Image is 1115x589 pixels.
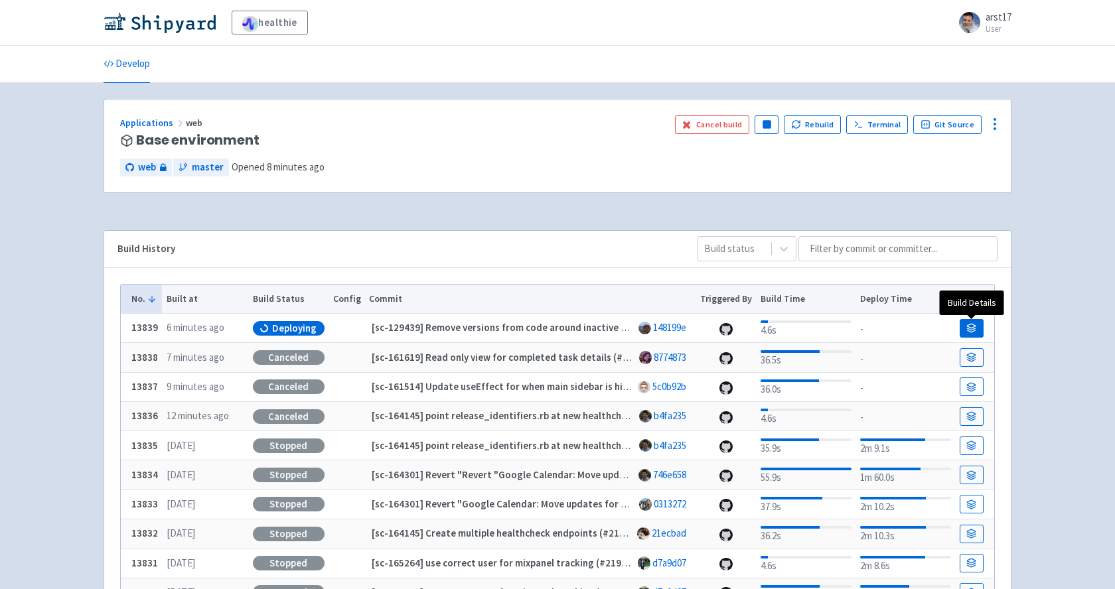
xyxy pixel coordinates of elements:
[131,292,158,306] button: No.
[253,556,325,570] div: Stopped
[131,380,158,393] b: 13837
[652,380,686,393] a: 5c0b92b
[653,321,686,334] a: 148199e
[654,351,686,363] a: 8774873
[232,11,308,34] a: healthie
[761,348,852,368] div: 36.5s
[167,380,224,393] time: 9 minutes ago
[696,285,757,314] th: Triggered By
[372,351,652,363] strong: [sc-161619] Read only view for completed task details (#21418)
[131,556,158,569] b: 13831
[761,318,852,338] div: 4.6s
[986,25,1011,33] small: User
[960,436,984,455] a: Build Details
[652,527,686,539] a: 21ecbad
[167,351,224,363] time: 7 minutes ago
[253,379,325,394] div: Canceled
[365,285,696,314] th: Commit
[372,380,686,393] strong: [sc-161514] Update useEffect for when main sidebar is hidden (#21877)
[855,285,955,314] th: Deploy Time
[272,322,317,335] span: Deploying
[860,319,951,337] div: -
[120,159,172,176] a: web
[117,241,676,257] div: Build History
[138,160,156,175] span: web
[131,439,158,452] b: 13835
[253,409,325,424] div: Canceled
[167,439,195,452] time: [DATE]
[860,349,951,367] div: -
[192,160,224,175] span: master
[860,553,951,574] div: 2m 8.6s
[654,497,686,510] a: 0313272
[675,115,750,134] button: Cancel build
[761,406,852,426] div: 4.6s
[960,554,984,572] a: Build Details
[372,527,638,539] strong: [sc-164145] Create multiple healthcheck endpoints (#21890)
[167,556,195,569] time: [DATE]
[253,497,325,511] div: Stopped
[960,319,984,338] a: Build Details
[167,527,195,539] time: [DATE]
[860,436,951,456] div: 2m 9.1s
[913,115,982,134] a: Git Source
[761,494,852,515] div: 37.9s
[162,285,248,314] th: Built at
[131,351,158,363] b: 13838
[167,321,224,334] time: 6 minutes ago
[253,527,325,541] div: Stopped
[860,407,951,425] div: -
[846,115,908,134] a: Terminal
[960,466,984,484] a: Build Details
[253,468,325,482] div: Stopped
[372,321,686,334] strong: [sc-129439] Remove versions from code around inactive users (#21682)
[960,348,984,367] a: Build Details
[186,117,204,129] span: web
[860,465,951,486] div: 1m 60.0s
[960,495,984,513] a: Build Details
[761,465,852,486] div: 55.9s
[960,525,984,543] a: Build Details
[860,378,951,396] div: -
[951,12,1011,33] a: arst17 User
[860,523,951,544] div: 2m 10.3s
[784,115,841,134] button: Rebuild
[860,494,951,515] div: 2m 10.2s
[232,161,325,173] span: Opened
[761,436,852,456] div: 35.9s
[131,527,158,539] b: 13832
[131,409,158,422] b: 13836
[253,350,325,365] div: Canceled
[756,285,855,314] th: Build Time
[131,497,158,510] b: 13833
[761,553,852,574] div: 4.6s
[986,11,1011,23] span: arst17
[167,468,195,481] time: [DATE]
[755,115,779,134] button: Pause
[653,468,686,481] a: 746e658
[173,159,229,176] a: master
[131,321,158,334] b: 13839
[654,439,686,452] a: b4fa235
[372,409,698,422] strong: [sc-164145] point release_identifiers.rb at new healthcheck_full (#21961)
[167,409,229,422] time: 12 minutes ago
[372,556,635,569] strong: [sc-165264] use correct user for mixpanel tracking (#21942)
[372,497,745,510] strong: [sc-164301] Revert "Google Calendar: Move updates for webhook subscri… (#21946)
[960,377,984,396] a: Build Details
[372,468,784,481] strong: [sc-164301] Revert "Revert "Google Calendar: Move updates for webhook subscri…" (#21957)
[761,523,852,544] div: 36.2s
[372,439,698,452] strong: [sc-164145] point release_identifiers.rb at new healthcheck_full (#21961)
[104,12,216,33] img: Shipyard logo
[329,285,365,314] th: Config
[120,117,186,129] a: Applications
[253,438,325,453] div: Stopped
[248,285,329,314] th: Build Status
[267,161,325,173] time: 8 minutes ago
[136,133,260,148] span: Base environment
[960,407,984,426] a: Build Details
[654,409,686,422] a: b4fa235
[652,556,686,569] a: d7a9d07
[131,468,158,481] b: 13834
[167,497,195,510] time: [DATE]
[104,46,150,83] a: Develop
